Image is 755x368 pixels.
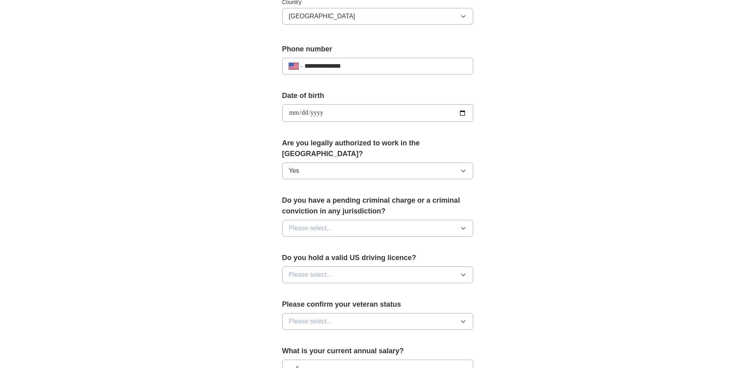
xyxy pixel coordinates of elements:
[282,346,473,356] label: What is your current annual salary?
[289,270,332,280] span: Please select...
[282,299,473,310] label: Please confirm your veteran status
[282,8,473,25] button: [GEOGRAPHIC_DATA]
[289,12,355,21] span: [GEOGRAPHIC_DATA]
[282,195,473,217] label: Do you have a pending criminal charge or a criminal conviction in any jurisdiction?
[282,44,473,55] label: Phone number
[289,166,299,176] span: Yes
[282,266,473,283] button: Please select...
[289,223,332,233] span: Please select...
[282,138,473,159] label: Are you legally authorized to work in the [GEOGRAPHIC_DATA]?
[282,253,473,263] label: Do you hold a valid US driving licence?
[282,162,473,179] button: Yes
[282,313,473,330] button: Please select...
[282,220,473,237] button: Please select...
[282,90,473,101] label: Date of birth
[289,317,332,326] span: Please select...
